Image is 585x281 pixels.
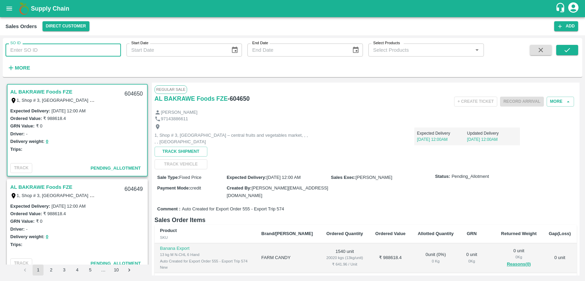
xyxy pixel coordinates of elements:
a: Supply Chain [31,4,555,13]
button: Open [473,46,482,54]
b: Product [160,228,177,233]
div: 0 Kg [500,254,537,260]
div: 0 Kg [465,258,478,264]
span: Pending_Allotment [452,173,489,180]
label: ₹ 988618.4 [43,211,66,216]
label: Delivery weight: [10,139,45,144]
a: AL BAKRAWE Foods FZE [155,94,228,103]
span: Auto Created for Export Order 555 - Export Trip 574 [182,206,284,212]
p: 97143886611 [161,116,188,122]
label: 1, Shop # 3, [GEOGRAPHIC_DATA] – central fruits and vegetables market, , , , , [GEOGRAPHIC_DATA] [17,97,223,103]
b: GRN [467,231,477,236]
img: logo [17,2,31,15]
b: Supply Chain [31,5,69,12]
button: Track Shipment [155,147,207,157]
span: [DATE] 12:00 AM [267,175,301,180]
span: Fixed Price [179,175,202,180]
a: AL BAKRAWE Foods FZE [10,87,72,96]
p: 1, Shop # 3, [GEOGRAPHIC_DATA] – central fruits and vegetables market, , , , , [GEOGRAPHIC_DATA] [155,132,309,145]
label: Sales Exec : [331,175,356,180]
div: … [98,267,109,273]
label: Sale Type : [157,175,179,180]
label: Ordered Value: [10,116,42,121]
div: 0 unit ( 0 %) [417,252,454,264]
input: End Date [247,44,346,57]
div: 20020 kgs (13kg/unit) [326,255,364,261]
h6: Sales Order Items [155,215,577,225]
label: GRN Value: [10,219,35,224]
button: Add [554,21,578,31]
span: [PERSON_NAME] [356,175,392,180]
label: Expected Delivery : [227,175,266,180]
button: Choose date [228,44,241,57]
button: Go to page 4 [72,265,83,276]
label: Status: [435,173,450,180]
label: ₹ 988618.4 [43,116,66,121]
label: Trips: [10,147,22,152]
label: ₹ 0 [36,219,42,224]
label: Start Date [131,40,148,46]
div: 604650 [120,86,147,102]
label: Delivery weight: [10,234,45,239]
label: Ordered Value: [10,211,42,216]
span: Please dispatch the trip before ending [500,98,544,104]
div: ₹ 641.96 / Unit [326,261,364,267]
label: Trips: [10,242,22,247]
td: 0 unit [543,243,577,273]
td: 1540 unit [320,243,369,273]
span: Regular Sale [155,85,187,94]
button: Go to next page [124,265,135,276]
p: Expected Delivery [417,130,467,136]
label: Driver: [10,227,25,232]
label: Payment Mode : [157,185,190,191]
label: - [26,131,27,136]
div: 0 Kg [417,258,454,264]
p: [DATE] 12:00AM [467,136,517,143]
button: Select DC [42,21,89,31]
button: More [547,97,574,107]
label: Expected Delivery : [10,204,50,209]
b: Gap(Loss) [549,231,571,236]
label: SO ID [10,40,21,46]
label: Comment : [157,206,181,212]
div: 604649 [120,181,147,197]
b: Ordered Quantity [326,231,363,236]
button: Go to page 3 [59,265,70,276]
label: [DATE] 12:00 AM [51,108,85,113]
label: 1, Shop # 3, [GEOGRAPHIC_DATA] – central fruits and vegetables market, , , , , [GEOGRAPHIC_DATA] [17,193,223,198]
div: Sales Orders [5,22,37,31]
b: Ordered Value [375,231,405,236]
span: Pending_Allotment [90,261,141,266]
h6: - 604650 [228,94,249,103]
label: GRN Value: [10,123,35,129]
button: page 1 [33,265,44,276]
strong: More [15,65,30,71]
label: Driver: [10,131,25,136]
p: [PERSON_NAME] [161,109,197,116]
div: customer-support [555,2,567,15]
input: Enter SO ID [5,44,121,57]
button: open drawer [1,1,17,16]
input: Select Products [370,46,471,54]
label: - [26,227,27,232]
button: Go to page 5 [85,265,96,276]
div: 13 kg M N-CHL 6 Hand [160,252,251,258]
label: End Date [252,40,268,46]
label: Created By : [227,185,252,191]
b: Brand/[PERSON_NAME] [261,231,313,236]
div: Auto Created for Export Order 555 - Export Trip 574 [160,258,251,264]
div: SKU [160,234,251,241]
span: credit [190,185,201,191]
span: Pending_Allotment [90,166,141,171]
td: FARM CANDY [256,243,320,273]
input: Start Date [126,44,226,57]
a: AL BAKRAWE Foods FZE [10,183,72,192]
td: ₹ 988618.4 [369,243,412,273]
button: Go to page 10 [111,265,122,276]
button: 0 [46,138,48,146]
b: Returned Weight [501,231,537,236]
button: Go to page 2 [46,265,57,276]
label: ₹ 0 [36,123,42,129]
p: Banana Export [160,245,251,252]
